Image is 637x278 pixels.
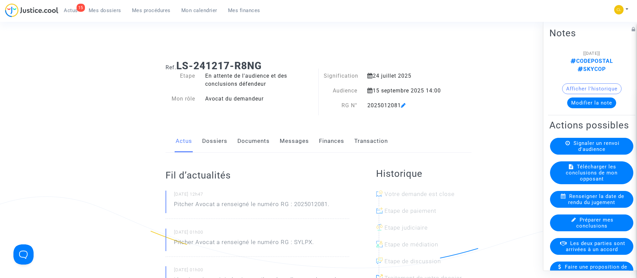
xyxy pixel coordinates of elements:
div: 15 [77,4,85,12]
span: Préparer mes conclusions [576,216,614,229]
img: 6fca9af68d76bfc0a5525c74dfee314f [614,5,624,14]
a: Mon calendrier [176,5,223,15]
div: Signification [319,72,363,80]
a: Transaction [354,130,388,152]
span: Ref. [166,64,176,71]
span: Signaler un renvoi d'audience [574,140,620,152]
div: Mon rôle [161,95,200,103]
div: 2025012081 [362,102,450,110]
img: jc-logo.svg [5,3,58,17]
a: Finances [319,130,344,152]
a: Documents [237,130,270,152]
span: SKYCOP [578,66,606,72]
a: Actus [176,130,192,152]
span: [[DATE]] [583,50,600,55]
span: Mes finances [228,7,260,13]
div: Audience [319,87,363,95]
p: Pitcher Avocat a renseigné le numéro RG : 2025012081. [174,200,329,212]
span: Renseigner la date de rendu du jugement [568,193,624,205]
span: Les deux parties sont arrivées à un accord [566,240,625,252]
span: Votre demande est close [384,191,455,197]
p: Pitcher Avocat a renseigné le numéro RG : SYLPX. [174,238,314,250]
iframe: Help Scout Beacon - Open [13,244,34,265]
div: 15 septembre 2025 14:00 [362,87,450,95]
span: Mes dossiers [89,7,121,13]
a: 15Actus [58,5,83,15]
div: Avocat du demandeur [200,95,319,103]
span: Mes procédures [132,7,171,13]
h2: Historique [376,168,471,180]
div: 24 juillet 2025 [362,72,450,80]
a: Mes procédures [127,5,176,15]
button: Modifier la note [567,97,616,108]
button: Afficher l'historique [562,83,622,94]
span: Faire une proposition de transaction [565,264,627,276]
h2: Fil d’actualités [166,169,349,181]
small: [DATE] 01h00 [174,229,349,238]
div: En attente de l'audience et des conclusions défendeur [200,72,319,88]
h2: Actions possibles [549,119,634,131]
a: Mes dossiers [83,5,127,15]
h2: Notes [549,27,634,39]
span: CODEPOSTAL [571,57,613,64]
b: LS-241217-R8NG [176,60,262,72]
a: Dossiers [202,130,227,152]
span: Actus [64,7,78,13]
small: [DATE] 01h00 [174,267,349,276]
span: Télécharger les conclusions de mon opposant [566,163,618,182]
a: Messages [280,130,309,152]
small: [DATE] 12h47 [174,191,349,200]
div: Etape [161,72,200,88]
a: Mes finances [223,5,266,15]
div: RG N° [319,102,363,110]
span: Mon calendrier [181,7,217,13]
